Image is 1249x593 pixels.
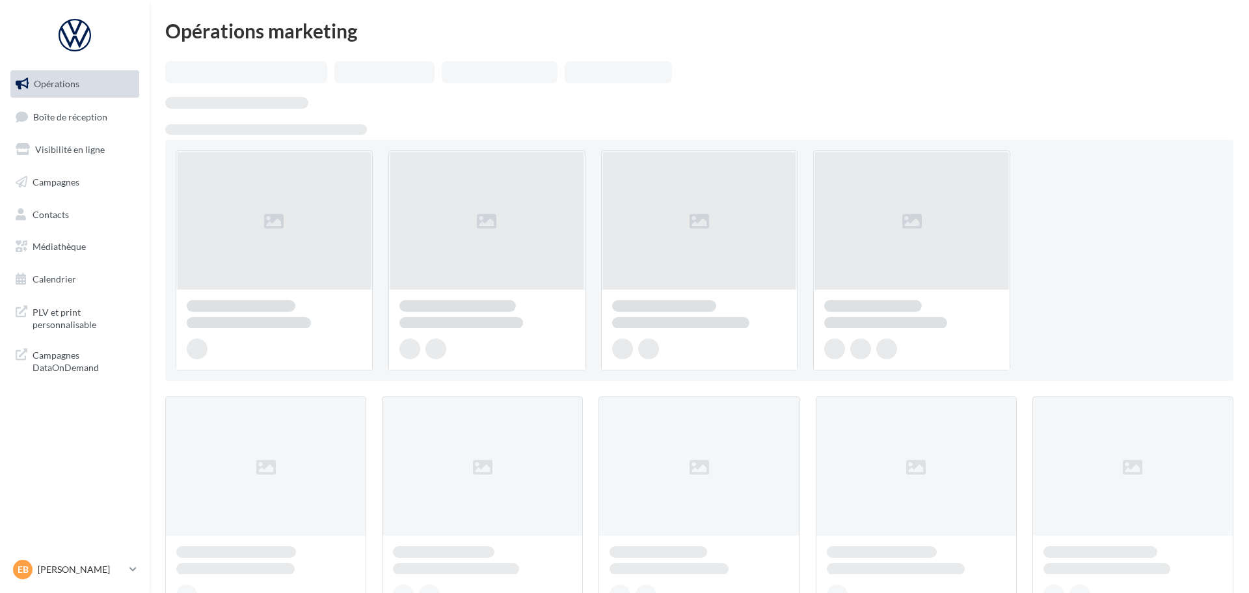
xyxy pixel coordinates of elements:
a: EB [PERSON_NAME] [10,557,139,582]
span: EB [18,563,29,576]
div: Opérations marketing [165,21,1233,40]
span: Contacts [33,208,69,219]
span: Calendrier [33,273,76,284]
span: Campagnes [33,176,79,187]
a: Boîte de réception [8,103,142,131]
span: Boîte de réception [33,111,107,122]
span: Médiathèque [33,241,86,252]
span: Campagnes DataOnDemand [33,346,134,374]
p: [PERSON_NAME] [38,563,124,576]
span: Visibilité en ligne [35,144,105,155]
a: Visibilité en ligne [8,136,142,163]
span: PLV et print personnalisable [33,303,134,331]
a: Opérations [8,70,142,98]
span: Opérations [34,78,79,89]
a: Médiathèque [8,233,142,260]
a: Campagnes [8,169,142,196]
a: PLV et print personnalisable [8,298,142,337]
a: Contacts [8,201,142,228]
a: Campagnes DataOnDemand [8,341,142,379]
a: Calendrier [8,266,142,293]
